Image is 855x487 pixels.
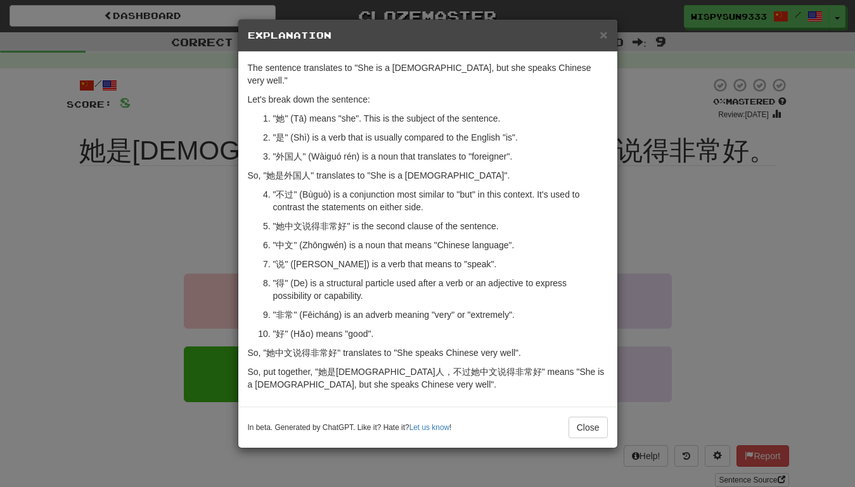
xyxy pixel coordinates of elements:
p: "是" (Shì) is a verb that is usually compared to the English "is". [273,131,608,144]
h5: Explanation [248,29,608,42]
p: "外国人" (Wàiguó rén) is a noun that translates to "foreigner". [273,150,608,163]
p: "她中文说得非常好" is the second clause of the sentence. [273,220,608,232]
p: "中文" (Zhōngwén) is a noun that means "Chinese language". [273,239,608,251]
span: × [600,27,607,42]
p: "非常" (Fēicháng) is an adverb meaning "very" or "extremely". [273,308,608,321]
button: Close [600,28,607,41]
small: In beta. Generated by ChatGPT. Like it? Hate it? ! [248,422,452,433]
a: Let us know [409,423,449,432]
p: The sentence translates to "She is a [DEMOGRAPHIC_DATA], but she speaks Chinese very well." [248,61,608,87]
p: "得" (De) is a structural particle used after a verb or an adjective to express possibility or cap... [273,277,608,302]
p: So, "她中文说得非常好" translates to "She speaks Chinese very well". [248,346,608,359]
p: "她" (Tā) means "she". This is the subject of the sentence. [273,112,608,125]
p: "说" ([PERSON_NAME]) is a verb that means to "speak". [273,258,608,270]
p: "好" (Hǎo) means "good". [273,327,608,340]
p: Let's break down the sentence: [248,93,608,106]
p: "不过" (Bùguò) is a conjunction most similar to "but" in this context. It's used to contrast the st... [273,188,608,213]
p: So, "她是外国人" translates to "She is a [DEMOGRAPHIC_DATA]". [248,169,608,182]
button: Close [569,417,608,438]
p: So, put together, "她是[DEMOGRAPHIC_DATA]人，不过她中文说得非常好" means "She is a [DEMOGRAPHIC_DATA], but she ... [248,365,608,391]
